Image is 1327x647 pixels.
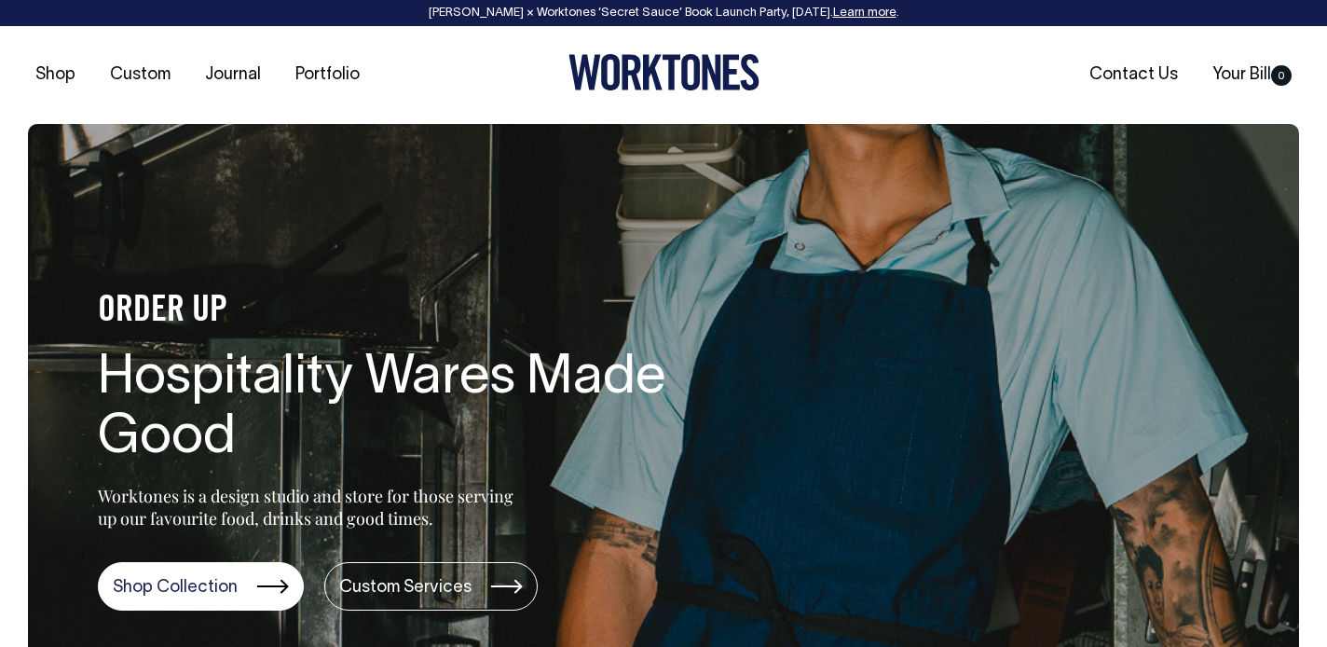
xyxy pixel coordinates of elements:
[198,60,268,90] a: Journal
[28,60,83,90] a: Shop
[1271,65,1292,86] span: 0
[1082,60,1185,90] a: Contact Us
[288,60,367,90] a: Portfolio
[103,60,178,90] a: Custom
[98,485,522,530] p: Worktones is a design studio and store for those serving up our favourite food, drinks and good t...
[324,562,538,611] a: Custom Services
[833,7,896,19] a: Learn more
[98,562,304,611] a: Shop Collection
[19,7,1308,20] div: [PERSON_NAME] × Worktones ‘Secret Sauce’ Book Launch Party, [DATE]. .
[98,350,694,469] h1: Hospitality Wares Made Good
[1205,60,1299,90] a: Your Bill0
[98,292,694,331] h4: ORDER UP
